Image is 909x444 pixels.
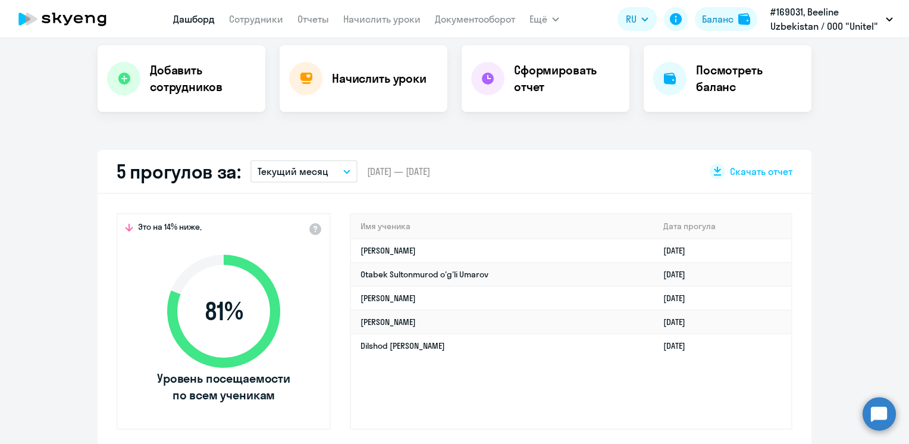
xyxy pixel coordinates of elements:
a: [DATE] [663,293,695,304]
a: Отчеты [297,13,329,25]
a: [DATE] [663,340,695,351]
h2: 5 прогулов за: [117,160,241,183]
span: Уровень посещаемости по всем ученикам [155,370,292,404]
a: Дашборд [173,13,215,25]
h4: Сформировать отчет [514,62,620,95]
h4: Начислить уроки [332,70,427,87]
button: Текущий месяц [250,160,358,183]
p: #169031, Beeline Uzbekistan / ООО "Unitel" [770,5,881,33]
button: #169031, Beeline Uzbekistan / ООО "Unitel" [764,5,899,33]
th: Имя ученика [351,214,654,239]
a: [PERSON_NAME] [361,317,416,327]
a: [DATE] [663,245,695,256]
img: balance [738,13,750,25]
a: [DATE] [663,317,695,327]
div: Баланс [702,12,734,26]
button: Ещё [529,7,559,31]
a: Otabek Sultonmurod o'g'li Umarov [361,269,488,280]
h4: Посмотреть баланс [696,62,802,95]
a: [PERSON_NAME] [361,245,416,256]
p: Текущий месяц [258,164,328,179]
a: Dilshod [PERSON_NAME] [361,340,445,351]
a: Документооборот [435,13,515,25]
button: Балансbalance [695,7,757,31]
a: Сотрудники [229,13,283,25]
span: Скачать отчет [730,165,792,178]
span: RU [626,12,637,26]
span: Ещё [529,12,547,26]
a: [PERSON_NAME] [361,293,416,304]
span: 81 % [155,297,292,326]
span: [DATE] — [DATE] [367,165,430,178]
a: Начислить уроки [343,13,421,25]
h4: Добавить сотрудников [150,62,256,95]
span: Это на 14% ниже, [138,221,202,236]
a: [DATE] [663,269,695,280]
th: Дата прогула [654,214,791,239]
button: RU [618,7,657,31]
